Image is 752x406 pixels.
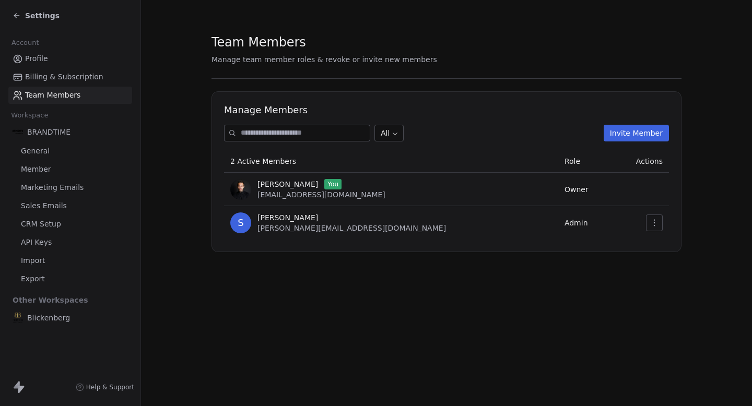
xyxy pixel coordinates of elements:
[565,157,580,165] span: Role
[8,179,132,196] a: Marketing Emails
[25,10,60,21] span: Settings
[76,383,134,391] a: Help & Support
[8,142,132,160] a: General
[21,200,67,211] span: Sales Emails
[8,68,132,86] a: Billing & Subscription
[230,157,296,165] span: 2 Active Members
[21,182,84,193] span: Marketing Emails
[8,197,132,214] a: Sales Emails
[565,185,589,194] span: Owner
[257,212,318,223] span: [PERSON_NAME]
[257,179,318,189] span: [PERSON_NAME]
[13,127,23,137] img: Kopie%20van%20LOGO%20BRNDTIME%20WIT%20PNG%20(1).png
[211,34,306,50] span: Team Members
[8,252,132,269] a: Import
[21,146,50,157] span: General
[25,53,48,64] span: Profile
[8,234,132,251] a: API Keys
[211,55,437,64] span: Manage team member roles & revoke or invite new members
[636,157,663,165] span: Actions
[7,108,53,123] span: Workspace
[13,10,60,21] a: Settings
[257,224,446,232] span: [PERSON_NAME][EMAIL_ADDRESS][DOMAIN_NAME]
[8,50,132,67] a: Profile
[8,270,132,288] a: Export
[604,125,669,141] button: Invite Member
[230,179,251,200] img: 6qWlay7cFVEPugG9_UMYdUBSY9Y9_9zG46VGGZT7IWc
[8,292,92,308] span: Other Workspaces
[27,127,70,137] span: BRANDTIME
[8,216,132,233] a: CRM Setup
[21,273,45,284] span: Export
[224,104,669,116] h1: Manage Members
[25,90,80,101] span: Team Members
[230,212,251,233] span: S
[21,219,61,230] span: CRM Setup
[86,383,134,391] span: Help & Support
[8,87,132,104] a: Team Members
[565,219,588,227] span: Admin
[8,161,132,178] a: Member
[13,313,23,323] img: logo-blickenberg-feestzalen_800.png
[324,179,342,189] span: You
[21,237,52,248] span: API Keys
[21,164,51,175] span: Member
[7,35,43,51] span: Account
[25,71,103,82] span: Billing & Subscription
[27,313,70,323] span: Blickenberg
[257,190,385,199] span: [EMAIL_ADDRESS][DOMAIN_NAME]
[21,255,45,266] span: Import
